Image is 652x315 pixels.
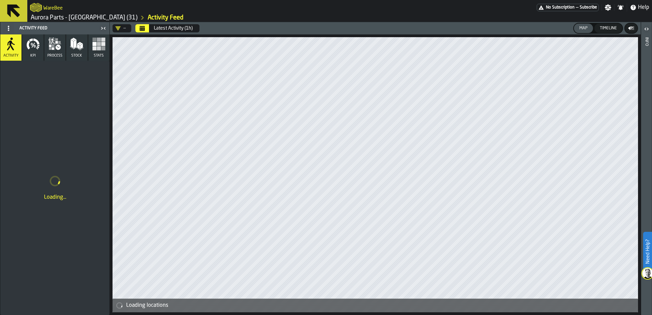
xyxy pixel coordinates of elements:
label: button-toggle-Close me [99,24,108,32]
div: Map [577,26,590,31]
span: Activity [3,54,18,58]
button: Select date range Select date range [135,24,149,32]
label: button-toggle-Notifications [614,4,627,11]
div: alert-Loading locations [113,299,638,312]
span: process [47,54,62,58]
div: Select date range [135,24,199,32]
button: button-Map [574,24,593,33]
a: link-to-/wh/i/aa2e4adb-2cd5-4688-aa4a-ec82bcf75d46/pricing/ [537,4,599,11]
button: button- [625,24,637,33]
header: Info [641,22,652,315]
a: logo-header [30,1,42,14]
button: Select date range [150,21,197,35]
div: Info [644,36,649,313]
div: Timeline [597,26,620,31]
span: — [576,5,578,10]
span: Help [638,3,649,12]
a: link-to-/wh/i/aa2e4adb-2cd5-4688-aa4a-ec82bcf75d46 [31,14,137,21]
div: Latest Activity (1h) [154,26,193,31]
span: Subscribe [580,5,597,10]
div: DropdownMenuValue- [115,26,126,31]
label: Need Help? [644,232,651,271]
span: Stats [94,54,104,58]
span: No Subscription [546,5,575,10]
div: Loading locations [126,301,635,310]
div: Activity Feed [2,23,99,34]
label: button-toggle-Open [642,24,651,36]
label: button-toggle-Help [627,3,652,12]
div: Menu Subscription [537,4,599,11]
nav: Breadcrumb [30,14,340,22]
div: Loading... [6,193,104,201]
div: DropdownMenuValue- [113,24,131,32]
a: link-to-/wh/i/aa2e4adb-2cd5-4688-aa4a-ec82bcf75d46/feed/ed37b2d5-23bf-455b-b30b-f27bc94e48a6 [148,14,183,21]
span: KPI [30,54,36,58]
button: button-Timeline [594,24,622,33]
span: Stock [71,54,82,58]
label: button-toggle-Settings [602,4,614,11]
h2: Sub Title [43,4,63,11]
